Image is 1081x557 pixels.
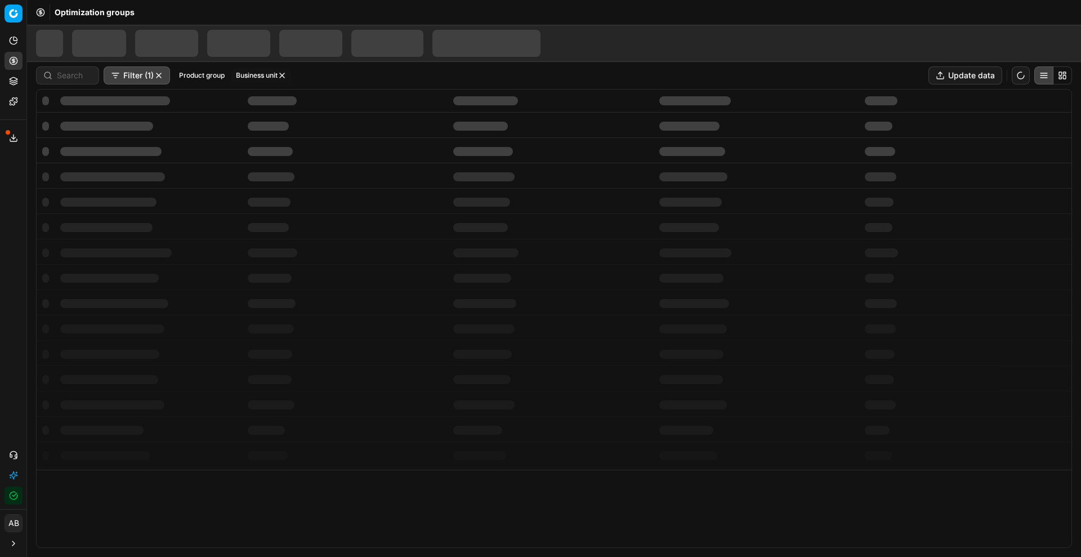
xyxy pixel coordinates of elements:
[5,514,23,532] button: AB
[55,7,135,18] nav: breadcrumb
[231,69,291,82] button: Business unit
[57,70,92,81] input: Search
[928,66,1002,84] button: Update data
[104,66,170,84] button: Filter (1)
[5,515,22,532] span: AB
[175,69,229,82] button: Product group
[55,7,135,18] span: Optimization groups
